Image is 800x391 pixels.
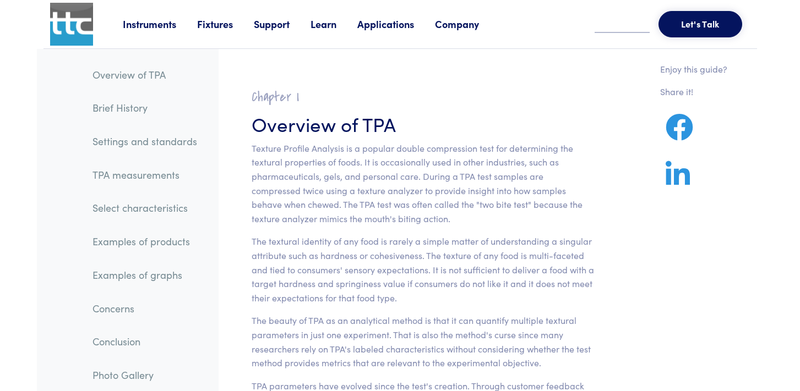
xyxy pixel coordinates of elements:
a: Conclusion [84,329,206,354]
p: Texture Profile Analysis is a popular double compression test for determining the textural proper... [252,141,595,226]
p: Share it! [660,85,727,99]
p: The beauty of TPA as an analytical method is that it can quantify multiple textural parameters in... [252,313,595,370]
a: Fixtures [197,17,254,31]
p: The textural identity of any food is rarely a simple matter of understanding a singular attribute... [252,234,595,305]
a: Instruments [123,17,197,31]
h3: Overview of TPA [252,110,595,137]
a: Concerns [84,296,206,321]
a: Support [254,17,311,31]
a: Select characteristics [84,195,206,221]
a: Applications [357,17,435,31]
button: Let's Talk [658,11,742,37]
a: Share on LinkedIn [660,174,695,188]
a: Overview of TPA [84,62,206,87]
a: Company [435,17,500,31]
a: Examples of graphs [84,262,206,288]
a: Photo Gallery [84,362,206,388]
a: Brief History [84,95,206,120]
a: Settings and standards [84,129,206,154]
p: Enjoy this guide? [660,62,727,76]
h2: Chapter I [252,89,595,106]
img: ttc_logo_1x1_v1.0.png [50,3,93,46]
a: Learn [311,17,357,31]
a: Examples of products [84,229,206,254]
a: TPA measurements [84,162,206,188]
